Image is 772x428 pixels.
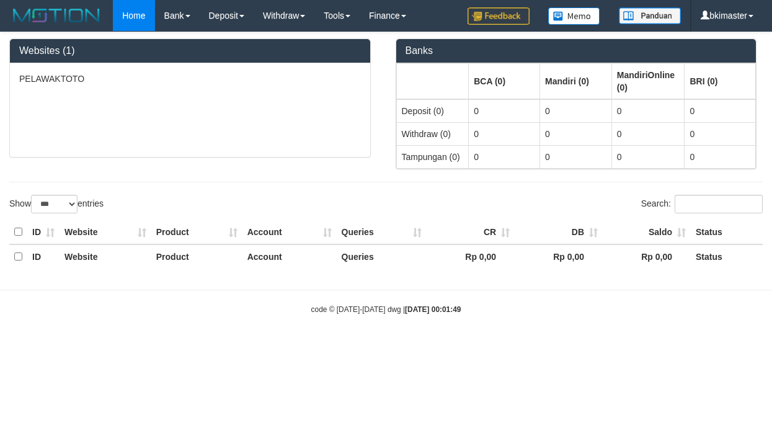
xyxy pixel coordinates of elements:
[468,7,530,25] img: Feedback.jpg
[9,6,104,25] img: MOTION_logo.png
[151,220,242,244] th: Product
[242,220,337,244] th: Account
[685,99,756,123] td: 0
[396,122,469,145] td: Withdraw (0)
[540,99,612,123] td: 0
[469,145,540,168] td: 0
[540,145,612,168] td: 0
[242,244,337,269] th: Account
[60,220,151,244] th: Website
[427,220,515,244] th: CR
[685,63,756,99] th: Group: activate to sort column ascending
[540,122,612,145] td: 0
[611,122,685,145] td: 0
[685,122,756,145] td: 0
[311,305,461,314] small: code © [DATE]-[DATE] dwg |
[60,244,151,269] th: Website
[27,244,60,269] th: ID
[19,45,361,56] h3: Websites (1)
[9,195,104,213] label: Show entries
[27,220,60,244] th: ID
[427,244,515,269] th: Rp 0,00
[396,145,469,168] td: Tampungan (0)
[540,63,612,99] th: Group: activate to sort column ascending
[396,63,469,99] th: Group: activate to sort column ascending
[19,73,361,85] p: PELAWAKTOTO
[515,244,603,269] th: Rp 0,00
[151,244,242,269] th: Product
[619,7,681,24] img: panduan.png
[337,220,427,244] th: Queries
[675,195,763,213] input: Search:
[469,122,540,145] td: 0
[396,99,469,123] td: Deposit (0)
[603,220,691,244] th: Saldo
[469,99,540,123] td: 0
[515,220,603,244] th: DB
[603,244,691,269] th: Rp 0,00
[337,244,427,269] th: Queries
[405,305,461,314] strong: [DATE] 00:01:49
[691,220,763,244] th: Status
[548,7,600,25] img: Button%20Memo.svg
[469,63,540,99] th: Group: activate to sort column ascending
[611,63,685,99] th: Group: activate to sort column ascending
[641,195,763,213] label: Search:
[31,195,78,213] select: Showentries
[611,145,685,168] td: 0
[685,145,756,168] td: 0
[611,99,685,123] td: 0
[691,244,763,269] th: Status
[406,45,747,56] h3: Banks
